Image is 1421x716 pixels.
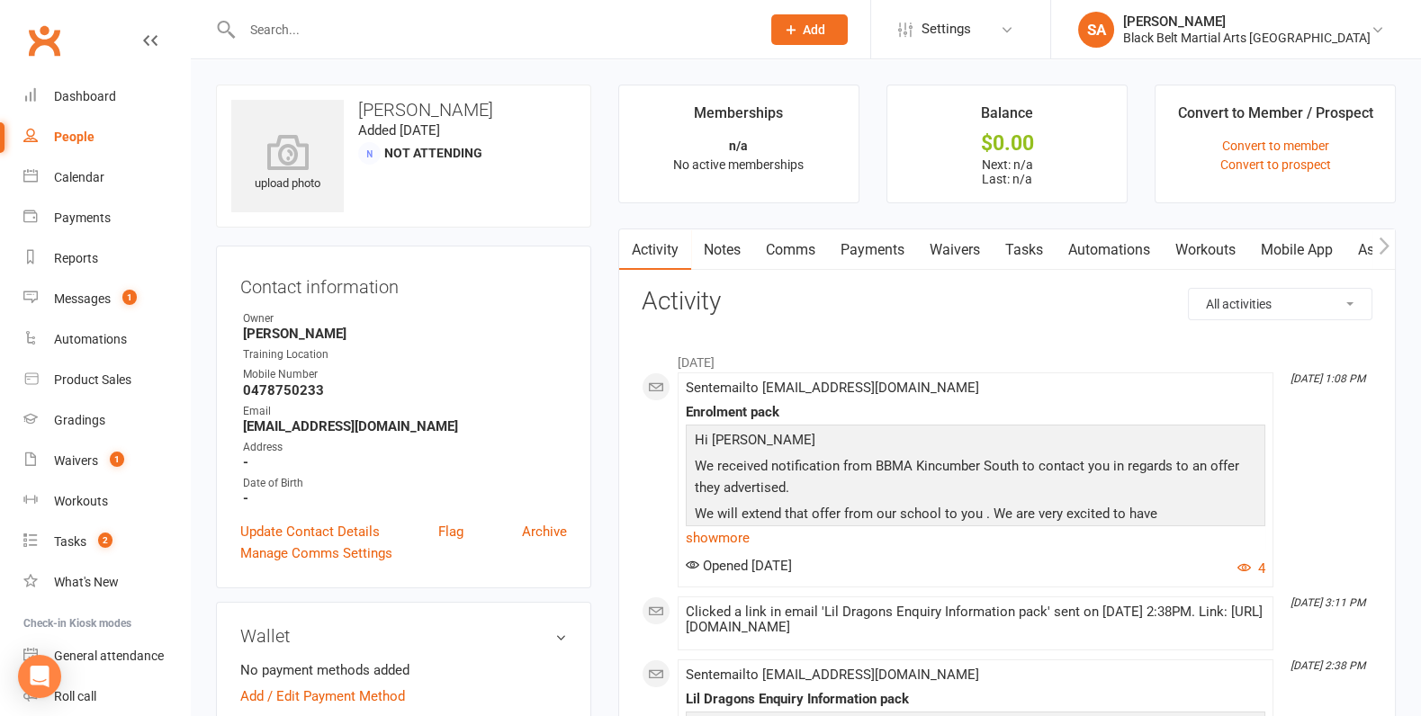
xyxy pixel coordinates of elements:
[243,366,567,383] div: Mobile Number
[690,429,1261,455] p: Hi [PERSON_NAME]
[243,454,567,470] strong: -
[54,210,111,225] div: Payments
[686,558,792,574] span: Opened [DATE]
[240,659,567,681] li: No payment methods added
[1291,596,1365,609] i: [DATE] 3:11 PM
[54,575,119,589] div: What's New
[23,441,190,481] a: Waivers 1
[54,130,94,144] div: People
[904,134,1111,153] div: $0.00
[1237,558,1265,579] button: 4
[243,439,567,456] div: Address
[753,229,828,271] a: Comms
[904,157,1111,186] p: Next: n/a Last: n/a
[686,525,1265,550] a: show more
[243,475,567,492] div: Date of Birth
[690,455,1261,503] p: We received notification from BBMA Kincumber South to contact you in regards to an offer they adv...
[110,452,124,467] span: 1
[981,102,1033,134] div: Balance
[803,22,825,37] span: Add
[23,319,190,360] a: Automations
[686,604,1265,635] div: Clicked a link in email 'Lil Dragons Enquiry Information pack' sent on [DATE] 2:38PM. Link: [URL]...
[54,170,104,184] div: Calendar
[993,229,1056,271] a: Tasks
[642,344,1372,372] li: [DATE]
[690,503,1261,572] p: We will extend that offer from our school to you . We are very excited to have [PERSON_NAME] as p...
[240,542,392,564] a: Manage Comms Settings
[122,290,137,305] span: 1
[1123,30,1371,46] div: Black Belt Martial Arts [GEOGRAPHIC_DATA]
[243,346,567,363] div: Training Location
[54,372,131,387] div: Product Sales
[54,332,127,346] div: Automations
[231,100,576,120] h3: [PERSON_NAME]
[619,229,691,271] a: Activity
[1163,229,1248,271] a: Workouts
[917,229,993,271] a: Waivers
[686,692,1265,707] div: Lil Dragons Enquiry Information pack
[23,360,190,400] a: Product Sales
[54,251,98,265] div: Reports
[243,418,567,434] strong: [EMAIL_ADDRESS][DOMAIN_NAME]
[1056,229,1163,271] a: Automations
[23,400,190,441] a: Gradings
[54,89,116,103] div: Dashboard
[98,533,112,548] span: 2
[243,490,567,506] strong: -
[438,521,463,542] a: Flag
[240,685,405,707] a: Add / Edit Payment Method
[243,310,567,327] div: Owner
[23,157,190,198] a: Calendar
[828,229,917,271] a: Payments
[54,291,111,306] div: Messages
[23,117,190,157] a: People
[54,534,86,549] div: Tasks
[240,270,567,297] h3: Contact information
[23,238,190,279] a: Reports
[384,146,482,160] span: Not Attending
[691,229,753,271] a: Notes
[1248,229,1345,271] a: Mobile App
[522,521,567,542] a: Archive
[694,102,783,134] div: Memberships
[1123,13,1371,30] div: [PERSON_NAME]
[1291,372,1365,385] i: [DATE] 1:08 PM
[18,655,61,698] div: Open Intercom Messenger
[240,521,380,542] a: Update Contact Details
[1220,157,1331,172] a: Convert to prospect
[23,279,190,319] a: Messages 1
[54,494,108,508] div: Workouts
[23,562,190,603] a: What's New
[23,522,190,562] a: Tasks 2
[686,667,979,683] span: Sent email to [EMAIL_ADDRESS][DOMAIN_NAME]
[23,198,190,238] a: Payments
[243,326,567,342] strong: [PERSON_NAME]
[358,122,440,139] time: Added [DATE]
[922,9,971,49] span: Settings
[1078,12,1114,48] div: SA
[771,14,848,45] button: Add
[23,481,190,522] a: Workouts
[686,405,1265,420] div: Enrolment pack
[22,18,67,63] a: Clubworx
[1178,102,1373,134] div: Convert to Member / Prospect
[54,649,164,663] div: General attendance
[1291,659,1365,672] i: [DATE] 2:38 PM
[237,17,748,42] input: Search...
[54,689,96,703] div: Roll call
[54,413,105,427] div: Gradings
[54,453,98,468] div: Waivers
[243,403,567,420] div: Email
[23,636,190,676] a: General attendance kiosk mode
[243,382,567,398] strong: 0478750233
[1222,139,1329,153] a: Convert to member
[729,139,748,153] strong: n/a
[642,288,1372,316] h3: Activity
[686,380,979,396] span: Sent email to [EMAIL_ADDRESS][DOMAIN_NAME]
[673,157,804,172] span: No active memberships
[231,134,344,193] div: upload photo
[23,76,190,117] a: Dashboard
[240,626,567,646] h3: Wallet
